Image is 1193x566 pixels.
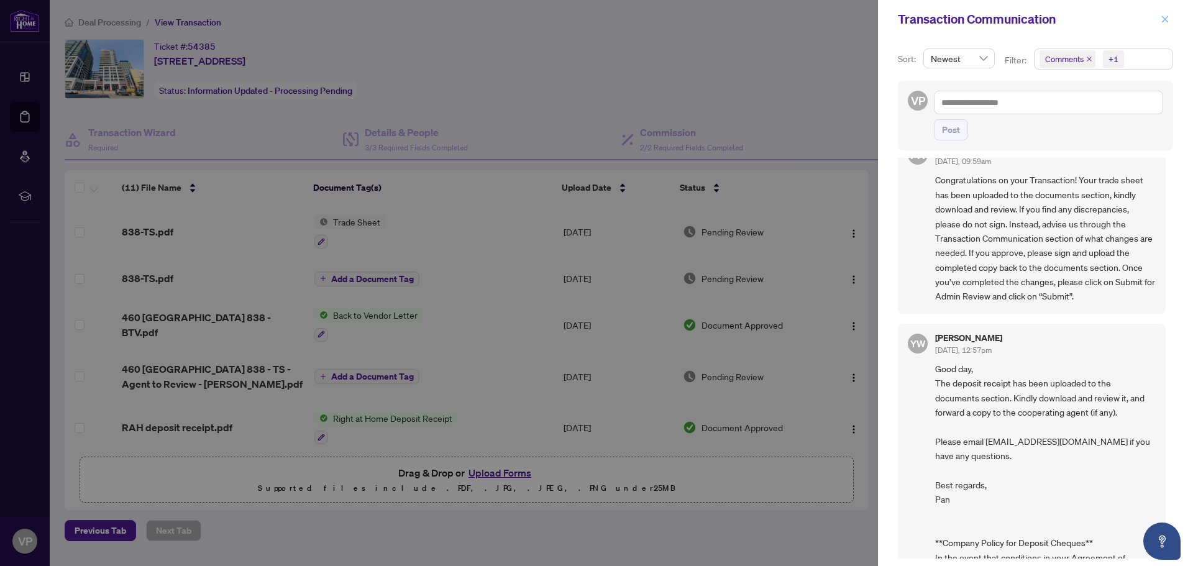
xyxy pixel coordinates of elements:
h5: [PERSON_NAME] [935,334,1002,342]
button: Open asap [1143,523,1181,560]
span: VP [911,92,925,109]
div: +1 [1108,53,1118,65]
p: Sort: [898,52,918,66]
button: Post [934,119,968,140]
span: [DATE], 12:57pm [935,345,992,355]
span: [DATE], 09:59am [935,157,991,166]
span: Newest [931,49,987,68]
span: Comments [1040,50,1095,68]
div: Transaction Communication [898,10,1157,29]
span: Congratulations on your Transaction! Your trade sheet has been uploaded to the documents section,... [935,173,1156,303]
span: close [1086,56,1092,62]
span: close [1161,15,1169,24]
span: YW [910,336,926,351]
span: Comments [1045,53,1084,65]
p: Filter: [1005,53,1028,67]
